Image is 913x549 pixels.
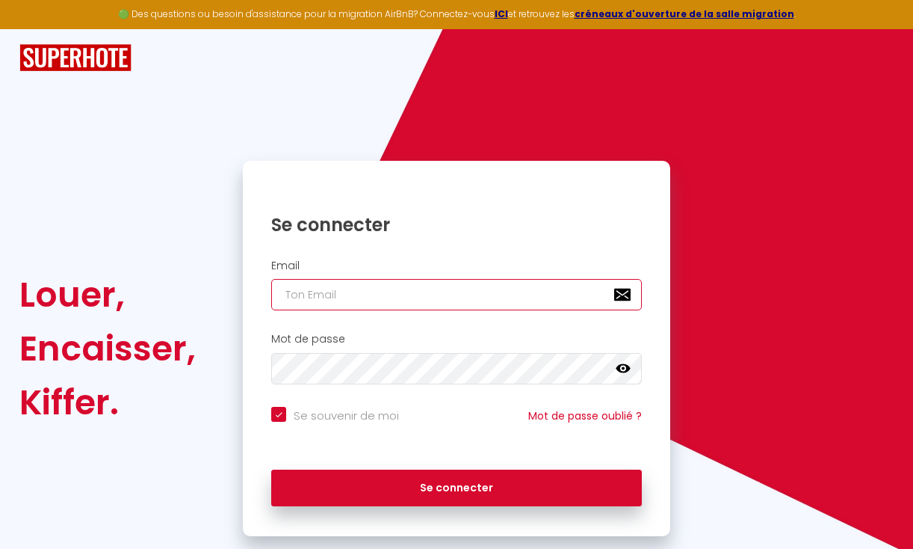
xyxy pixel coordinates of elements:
[19,375,196,429] div: Kiffer.
[271,470,642,507] button: Se connecter
[495,7,508,20] a: ICI
[271,260,642,272] h2: Email
[575,7,794,20] a: créneaux d'ouverture de la salle migration
[19,44,131,72] img: SuperHote logo
[528,408,642,423] a: Mot de passe oublié ?
[19,322,196,375] div: Encaisser,
[271,333,642,346] h2: Mot de passe
[19,268,196,322] div: Louer,
[271,279,642,310] input: Ton Email
[271,213,642,236] h1: Se connecter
